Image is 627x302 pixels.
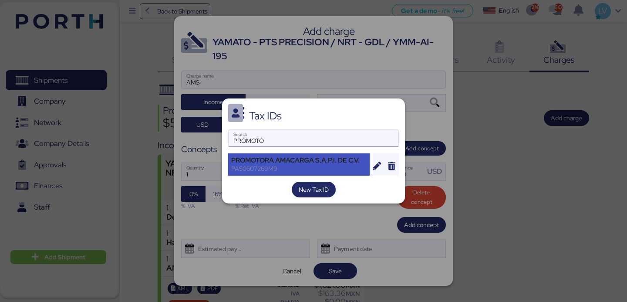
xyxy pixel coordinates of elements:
[229,129,398,147] input: Search
[292,182,336,197] button: New Tax ID
[249,112,282,120] div: Tax IDs
[299,184,329,195] span: New Tax ID
[231,165,367,173] div: PAS0607269M9
[231,156,367,164] div: PROMOTORA AMACARGA S.A.P.I. DE C.V.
